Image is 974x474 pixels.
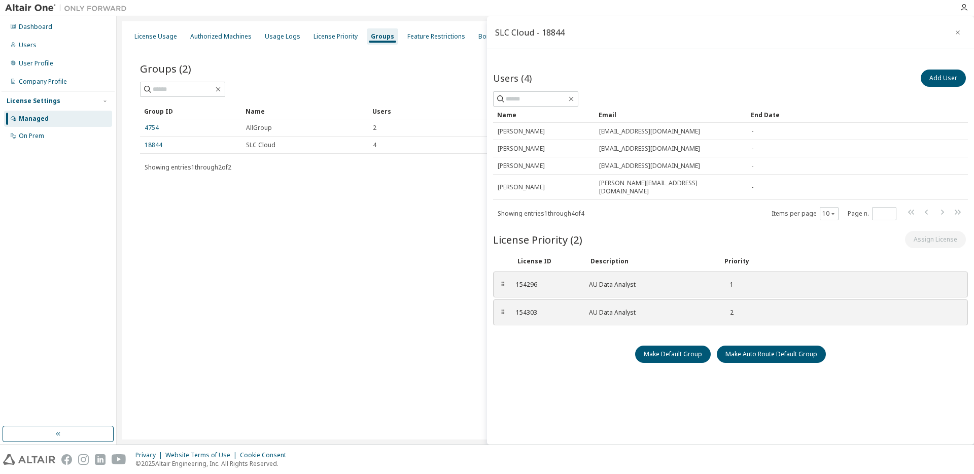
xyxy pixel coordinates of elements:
[635,346,711,363] button: Make Default Group
[246,141,275,149] span: SLC Cloud
[498,127,545,136] span: [PERSON_NAME]
[19,59,53,67] div: User Profile
[140,61,191,76] span: Groups (2)
[751,145,753,153] span: -
[500,309,506,317] div: ⠿
[590,257,712,265] div: Description
[751,107,934,123] div: End Date
[516,281,577,289] div: 154296
[240,451,292,459] div: Cookie Consent
[19,132,44,140] div: On Prem
[723,309,734,317] div: 2
[751,183,753,191] span: -
[134,32,177,41] div: License Usage
[772,207,839,220] span: Items per page
[599,179,742,195] span: [PERSON_NAME][EMAIL_ADDRESS][DOMAIN_NAME]
[498,145,545,153] span: [PERSON_NAME]
[498,183,545,191] span: [PERSON_NAME]
[497,107,590,123] div: Name
[751,162,753,170] span: -
[135,451,165,459] div: Privacy
[493,232,582,247] span: License Priority (2)
[905,231,966,248] button: Assign License
[478,32,526,41] div: Borrow Settings
[265,32,300,41] div: Usage Logs
[371,32,394,41] div: Groups
[723,281,734,289] div: 1
[112,454,126,465] img: youtube.svg
[145,124,159,132] a: 4754
[144,103,237,119] div: Group ID
[517,257,578,265] div: License ID
[500,281,506,289] div: ⠿
[498,209,584,218] span: Showing entries 1 through 4 of 4
[19,78,67,86] div: Company Profile
[589,281,711,289] div: AU Data Analyst
[372,103,922,119] div: Users
[724,257,749,265] div: Priority
[135,459,292,468] p: © 2025 Altair Engineering, Inc. All Rights Reserved.
[19,23,52,31] div: Dashboard
[493,72,532,84] span: Users (4)
[599,162,700,170] span: [EMAIL_ADDRESS][DOMAIN_NAME]
[95,454,106,465] img: linkedin.svg
[145,163,231,172] span: Showing entries 1 through 2 of 2
[921,70,966,87] button: Add User
[599,127,700,136] span: [EMAIL_ADDRESS][DOMAIN_NAME]
[848,207,896,220] span: Page n.
[246,124,272,132] span: AllGroup
[589,309,711,317] div: AU Data Analyst
[190,32,252,41] div: Authorized Machines
[165,451,240,459] div: Website Terms of Use
[19,115,49,123] div: Managed
[751,127,753,136] span: -
[822,210,836,218] button: 10
[145,141,162,149] a: 18844
[599,107,743,123] div: Email
[373,141,376,149] span: 4
[498,162,545,170] span: [PERSON_NAME]
[7,97,60,105] div: License Settings
[19,41,37,49] div: Users
[599,145,700,153] span: [EMAIL_ADDRESS][DOMAIN_NAME]
[3,454,55,465] img: altair_logo.svg
[516,309,577,317] div: 154303
[314,32,358,41] div: License Priority
[495,28,565,37] div: SLC Cloud - 18844
[407,32,465,41] div: Feature Restrictions
[373,124,376,132] span: 2
[61,454,72,465] img: facebook.svg
[78,454,89,465] img: instagram.svg
[5,3,132,13] img: Altair One
[246,103,364,119] div: Name
[717,346,826,363] button: Make Auto Route Default Group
